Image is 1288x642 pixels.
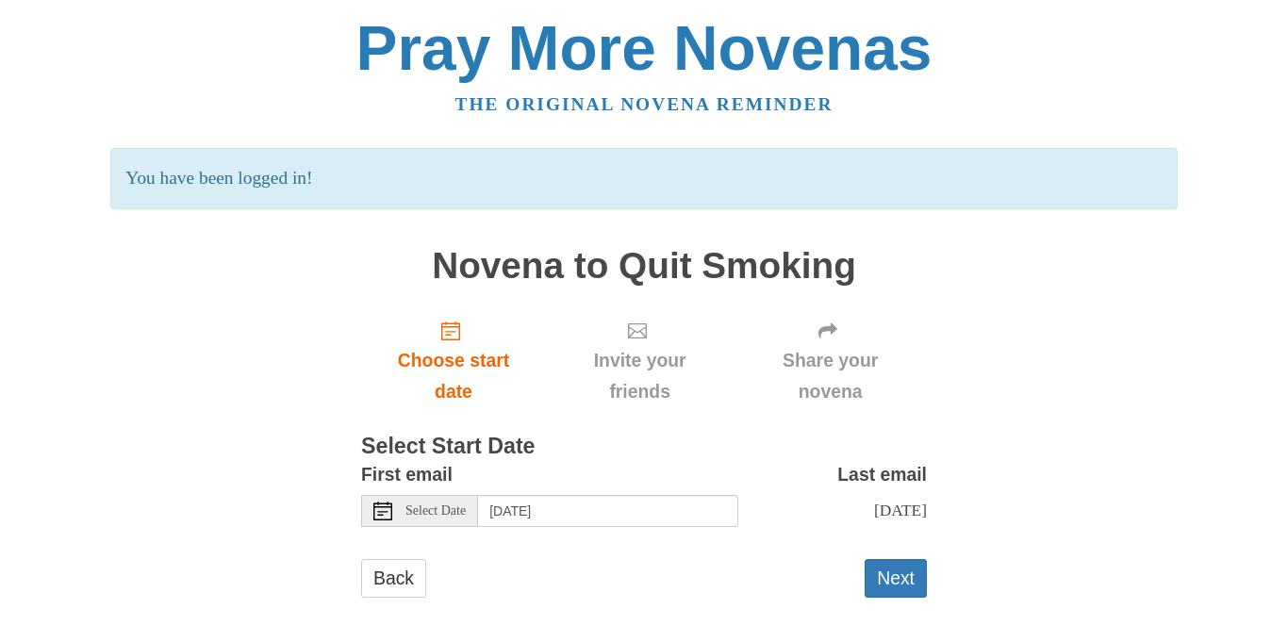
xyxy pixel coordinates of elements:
[361,559,426,598] a: Back
[455,94,834,114] a: The original novena reminder
[361,305,546,417] a: Choose start date
[361,246,927,287] h1: Novena to Quit Smoking
[405,504,466,518] span: Select Date
[734,305,927,417] div: Click "Next" to confirm your start date first.
[356,13,933,83] a: Pray More Novenas
[874,501,927,519] span: [DATE]
[110,148,1177,209] p: You have been logged in!
[752,345,908,407] span: Share your novena
[837,459,927,490] label: Last email
[565,345,715,407] span: Invite your friends
[546,305,734,417] div: Click "Next" to confirm your start date first.
[361,435,927,459] h3: Select Start Date
[361,459,453,490] label: First email
[380,345,527,407] span: Choose start date
[865,559,927,598] button: Next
